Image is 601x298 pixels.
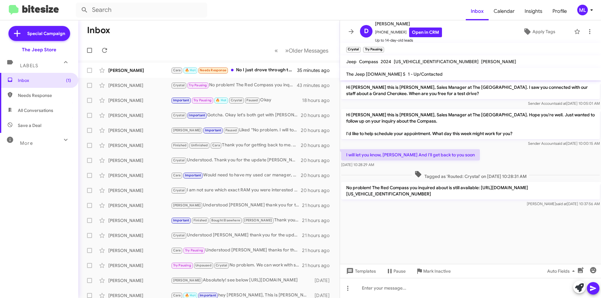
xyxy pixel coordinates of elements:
span: said at [556,201,567,206]
span: Important [173,98,189,102]
span: [PERSON_NAME] [173,128,201,132]
div: Thank you for the update [PERSON_NAME] I appreciate it. [171,217,302,224]
div: ML [577,5,588,15]
span: More [20,140,33,146]
button: Mark Inactive [411,265,456,277]
span: Tagged as 'Routed: Crystal' on [DATE] 10:28:31 AM [412,170,529,179]
span: Paused [225,128,237,132]
div: Gotcha. Okay let's both get with [PERSON_NAME] [DATE] and see if if he has any additional updates... [171,112,301,119]
div: No problem. We can work with someone else. When works for a visit? [171,262,302,269]
span: 🔥 Hot [185,68,196,72]
div: The Jeep Store [22,47,56,53]
span: » [285,47,289,54]
div: [PERSON_NAME] [108,262,171,269]
span: [PERSON_NAME] [481,59,516,64]
span: Cara [173,293,181,297]
a: Special Campaign [8,26,70,41]
button: Previous [271,44,282,57]
a: Profile [547,2,572,20]
span: Inbox [18,77,71,83]
div: [PERSON_NAME] [108,187,171,194]
span: Jeep [346,59,357,64]
div: [PERSON_NAME] [108,172,171,179]
span: Crystal [173,233,185,237]
span: Crystal [231,98,242,102]
input: Search [76,3,207,18]
a: Open in CRM [409,28,442,37]
span: [DATE] 10:28:29 AM [341,162,374,167]
span: Calendar [489,2,520,20]
button: Auto Fields [542,265,582,277]
span: 🔥 Hot [185,293,196,297]
span: Try Pausing [173,263,191,267]
span: Crystal [216,263,227,267]
span: Cara [212,143,220,147]
span: Paused [246,98,258,102]
p: Hi [PERSON_NAME] this is [PERSON_NAME], Sales Manager at The [GEOGRAPHIC_DATA]. I saw you connect... [341,82,600,99]
span: Cara [173,68,181,72]
span: Important [200,293,216,297]
nav: Page navigation example [271,44,332,57]
span: Compass [359,59,378,64]
span: Finished [173,143,187,147]
div: [PERSON_NAME] [108,82,171,88]
span: Important [173,218,189,222]
span: The Jeep [DOMAIN_NAME] S [346,71,405,77]
span: [PERSON_NAME] [DATE] 10:37:56 AM [527,201,600,206]
button: Templates [340,265,381,277]
div: [PERSON_NAME] [108,67,171,73]
span: Needs Response [200,68,226,72]
span: Pause [393,265,406,277]
div: 21 hours ago [302,247,335,254]
span: Crystal [173,83,185,87]
span: « [275,47,278,54]
span: Finished [193,218,207,222]
span: Older Messages [289,47,328,54]
div: 21 hours ago [302,217,335,224]
div: 20 hours ago [301,127,335,134]
div: Understood [PERSON_NAME] thanks for the update. 👍 [171,247,302,254]
div: [PERSON_NAME] [108,202,171,209]
small: Crystal [346,47,361,53]
p: I will let you know, [PERSON_NAME] And I'll get back to you soon [341,149,480,160]
span: Cara [173,248,181,252]
a: Inbox [466,2,489,20]
span: Templates [345,265,376,277]
span: (1) [66,77,71,83]
span: [PERSON_NAME] [244,218,272,222]
button: Pause [381,265,411,277]
p: Hi [PERSON_NAME] this is [PERSON_NAME], Sales Manager at The [GEOGRAPHIC_DATA]. Hope you're well.... [341,109,600,139]
a: Insights [520,2,547,20]
div: I am not sure which exact RAM you were interested in but here is a link to my current inventory: ... [171,187,301,194]
small: Try Pausing [363,47,384,53]
span: D [364,26,369,36]
div: No I just drove through the lot after hours..... Either new or pre-owned. [171,67,297,74]
button: ML [572,5,594,15]
span: Special Campaign [27,30,65,37]
span: Try Pausing [189,83,207,87]
div: [PERSON_NAME] [108,97,171,104]
div: Understood [PERSON_NAME] thank you for the update [171,232,302,239]
h1: Inbox [87,25,110,35]
div: [PERSON_NAME] [108,247,171,254]
span: Bought Elsewhere [211,218,240,222]
div: 18 hours ago [302,97,335,104]
div: 20 hours ago [301,172,335,179]
span: Mark Inactive [423,265,451,277]
div: 20 hours ago [301,187,335,194]
span: said at [555,101,566,106]
div: 20 hours ago [301,112,335,119]
div: No problem! The Red Compass you inquired about is still available: [URL][DOMAIN_NAME][US_VEHICLE_... [171,82,297,89]
div: [PERSON_NAME] [108,157,171,164]
span: [PERSON_NAME] [173,278,201,282]
div: Would need to have my used car manager, [PERSON_NAME], physically appraise the vehicle. When work... [171,172,301,179]
div: 21 hours ago [302,232,335,239]
div: Absolutely! see below [URL][DOMAIN_NAME] [171,277,311,284]
div: [DATE] [311,277,335,284]
p: No problem! The Red Compass you inquired about is still available: [URL][DOMAIN_NAME][US_VEHICLE_... [341,182,600,200]
span: Needs Response [18,92,71,98]
span: All Conversations [18,107,53,114]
